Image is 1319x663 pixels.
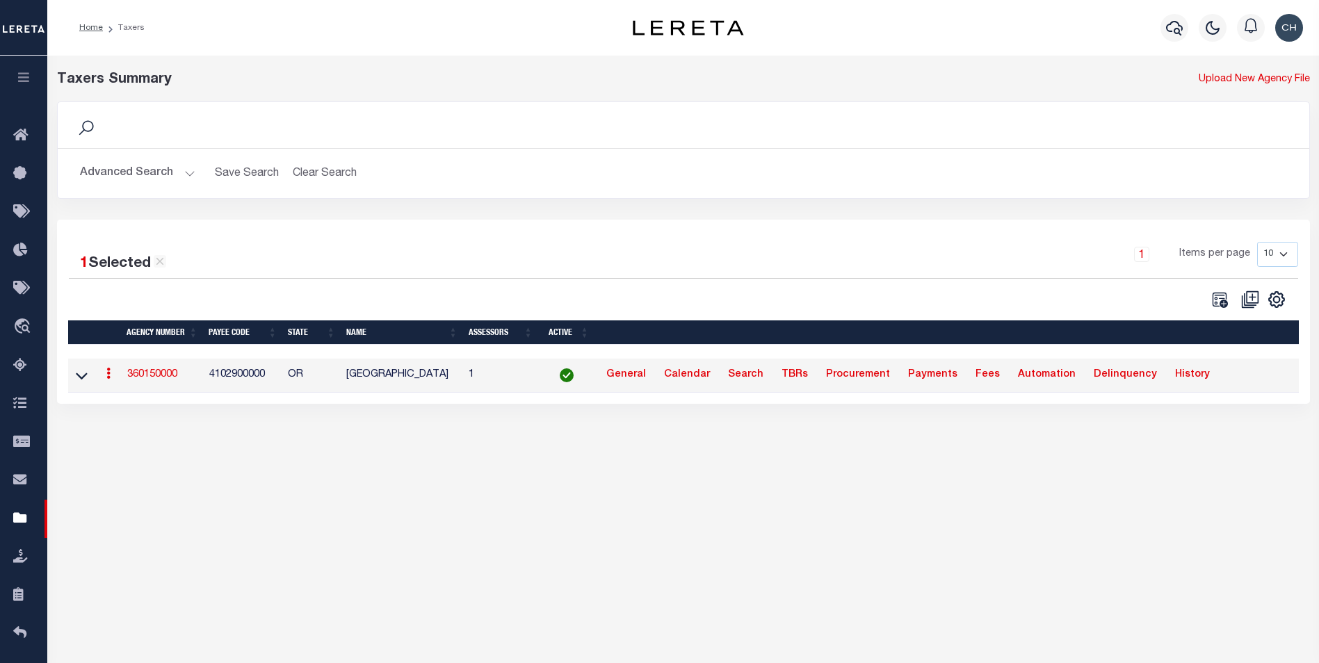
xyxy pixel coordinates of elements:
[282,359,341,393] td: OR
[1134,247,1149,262] a: 1
[103,22,145,34] li: Taxers
[80,160,195,187] button: Advanced Search
[463,359,538,393] td: 1
[341,359,463,393] td: [GEOGRAPHIC_DATA]
[633,20,744,35] img: logo-dark.svg
[79,24,103,32] a: Home
[1169,364,1216,386] a: History
[1012,364,1082,386] a: Automation
[127,370,177,379] a: 360150000
[969,364,1006,386] a: Fees
[13,318,35,336] i: travel_explore
[658,364,716,386] a: Calendar
[204,359,283,393] td: 4102900000
[600,364,652,386] a: General
[287,160,363,187] button: Clear Search
[203,320,282,345] th: Payee Code: activate to sort column ascending
[1087,364,1163,386] a: Delinquency
[57,69,992,90] div: Taxers Summary
[1199,72,1310,88] a: Upload New Agency File
[775,364,814,386] a: TBRs
[1275,14,1303,42] img: svg+xml;base64,PHN2ZyB4bWxucz0iaHR0cDovL3d3dy53My5vcmcvMjAwMC9zdmciIHBvaW50ZXItZXZlbnRzPSJub25lIi...
[820,364,896,386] a: Procurement
[80,256,88,271] span: 1
[207,160,287,187] button: Save Search
[722,364,770,386] a: Search
[1179,247,1250,262] span: Items per page
[560,368,574,382] img: check-icon-green.svg
[594,320,1300,345] th: &nbsp;
[121,320,203,345] th: Agency Number: activate to sort column ascending
[902,364,964,386] a: Payments
[341,320,463,345] th: Name: activate to sort column ascending
[538,320,594,345] th: Active: activate to sort column ascending
[80,253,166,275] div: Selected
[463,320,538,345] th: Assessors: activate to sort column ascending
[282,320,341,345] th: State: activate to sort column ascending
